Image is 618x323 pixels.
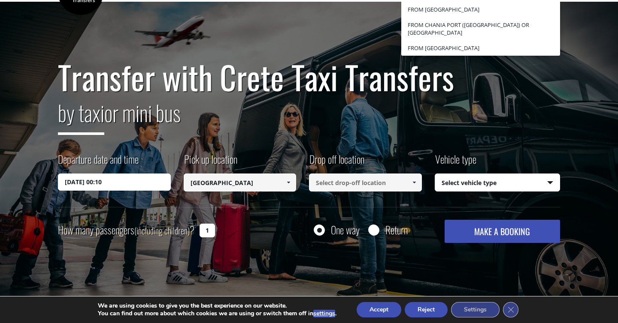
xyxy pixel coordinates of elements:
label: Departure date and time [58,152,139,173]
label: Return [385,224,408,235]
p: You can find out more about which cookies we are using or switch them off in . [98,310,336,317]
a: from [GEOGRAPHIC_DATA] [401,40,560,56]
h2: or mini bus [58,95,560,141]
small: (including children) [134,224,190,237]
p: We are using cookies to give you the best experience on our website. [98,302,336,310]
button: Settings [451,302,500,317]
label: How many passengers ? [58,220,194,241]
a: Show All Items [407,173,421,191]
label: Pick up location [184,152,237,173]
button: Close GDPR Cookie Banner [503,302,518,317]
input: Select pickup location [184,173,297,191]
a: from [GEOGRAPHIC_DATA] [401,2,560,17]
button: MAKE A BOOKING [445,220,560,243]
input: Select drop-off location [309,173,422,191]
span: by taxi [58,96,104,135]
h1: Transfer with Crete Taxi Transfers [58,59,560,95]
label: Vehicle type [435,152,476,173]
a: from Chania Port ([GEOGRAPHIC_DATA]) or [GEOGRAPHIC_DATA] [401,17,560,40]
span: Select vehicle type [435,174,560,192]
button: Accept [357,302,401,317]
label: Drop off location [309,152,364,173]
label: One way [331,224,360,235]
button: settings [313,310,335,317]
a: Show All Items [282,173,296,191]
button: Reject [405,302,448,317]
